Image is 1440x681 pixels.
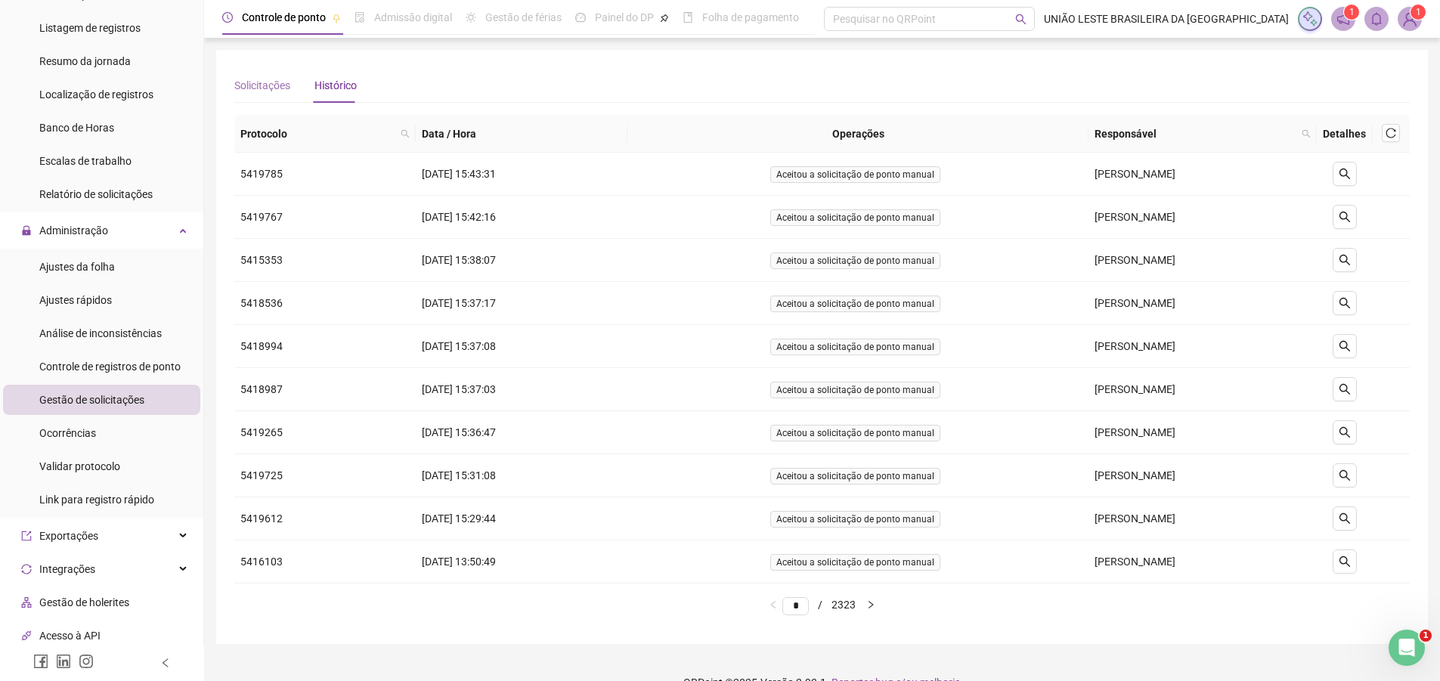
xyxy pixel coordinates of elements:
span: 1 [1416,7,1421,17]
td: [DATE] 15:29:44 [416,497,627,540]
td: [DATE] 15:36:47 [416,411,627,454]
span: UNIÃO LESTE BRASILEIRA DA [GEOGRAPHIC_DATA] [1044,11,1289,27]
img: 46995 [1398,8,1421,30]
td: [PERSON_NAME] [1089,368,1317,411]
span: Resumo da jornada [39,55,131,67]
span: Ocorrências [39,427,96,439]
span: Validar protocolo [39,460,120,472]
td: [DATE] 13:50:49 [416,540,627,583]
td: [PERSON_NAME] [1089,196,1317,239]
td: [PERSON_NAME] [1089,325,1317,368]
td: 5418536 [234,282,416,325]
span: Acesso à API [39,630,101,642]
span: api [21,630,32,641]
span: search [398,122,413,145]
span: search [401,129,410,138]
span: bell [1370,12,1383,26]
span: notification [1336,12,1350,26]
img: sparkle-icon.fc2bf0ac1784a2077858766a79e2daf3.svg [1302,11,1318,27]
span: Aceitou a solicitação de ponto manual [770,339,940,355]
span: search [1302,129,1311,138]
span: Ajustes da folha [39,261,115,273]
span: Escalas de trabalho [39,155,132,167]
span: search [1339,556,1351,568]
span: apartment [21,597,32,608]
sup: Atualize o seu contato no menu Meus Dados [1411,5,1426,20]
span: lock [21,225,32,236]
div: Histórico [314,77,357,94]
span: Integrações [39,563,95,575]
td: [DATE] 15:31:08 [416,454,627,497]
td: 5418987 [234,368,416,411]
span: Responsável [1095,125,1296,142]
span: Gestão de solicitações [39,394,144,406]
span: 1 [1349,7,1355,17]
span: export [21,531,32,541]
span: search [1339,340,1351,352]
td: [DATE] 15:37:17 [416,282,627,325]
span: Aceitou a solicitação de ponto manual [770,511,940,528]
span: Aceitou a solicitação de ponto manual [770,296,940,312]
span: search [1339,168,1351,180]
span: linkedin [56,654,71,669]
span: book [683,12,693,23]
span: search [1015,14,1027,25]
td: [PERSON_NAME] [1089,540,1317,583]
span: pushpin [660,14,669,23]
span: Gestão de férias [485,11,562,23]
td: [PERSON_NAME] [1089,153,1317,196]
span: instagram [79,654,94,669]
td: [PERSON_NAME] [1089,282,1317,325]
sup: 1 [1344,5,1359,20]
span: right [866,600,875,609]
span: 1 [1420,630,1432,642]
button: left [764,596,782,614]
span: Link para registro rápido [39,494,154,506]
span: search [1339,383,1351,395]
span: sync [21,564,32,574]
span: Ajustes rápidos [39,294,112,306]
td: 5419767 [234,196,416,239]
td: 5419265 [234,411,416,454]
span: / [818,599,822,611]
span: dashboard [575,12,586,23]
span: search [1339,512,1351,525]
li: Página anterior [764,596,782,614]
span: search [1339,254,1351,266]
span: Análise de inconsistências [39,327,162,339]
span: Aceitou a solicitação de ponto manual [770,425,940,441]
th: Data / Hora [416,115,627,153]
td: [PERSON_NAME] [1089,454,1317,497]
span: Aceitou a solicitação de ponto manual [770,166,940,183]
td: [PERSON_NAME] [1089,239,1317,282]
td: [PERSON_NAME] [1089,411,1317,454]
td: 5419612 [234,497,416,540]
span: reload [1386,128,1396,138]
td: [DATE] 15:37:08 [416,325,627,368]
td: 5419725 [234,454,416,497]
span: Aceitou a solicitação de ponto manual [770,252,940,269]
span: Administração [39,224,108,237]
span: pushpin [332,14,341,23]
span: search [1339,426,1351,438]
td: 5418994 [234,325,416,368]
span: Controle de registros de ponto [39,361,181,373]
span: Controle de ponto [242,11,326,23]
td: [DATE] 15:43:31 [416,153,627,196]
span: left [160,658,171,668]
button: right [862,596,880,614]
span: Relatório de solicitações [39,188,153,200]
span: Listagem de registros [39,22,141,34]
span: search [1339,297,1351,309]
li: Próxima página [862,596,880,614]
span: facebook [33,654,48,669]
td: [DATE] 15:38:07 [416,239,627,282]
th: Operações [627,115,1089,153]
li: 1/2323 [782,596,856,614]
span: Painel do DP [595,11,654,23]
span: Banco de Horas [39,122,114,134]
span: Protocolo [240,125,395,142]
span: Admissão digital [374,11,452,23]
span: Aceitou a solicitação de ponto manual [770,554,940,571]
span: Aceitou a solicitação de ponto manual [770,468,940,484]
